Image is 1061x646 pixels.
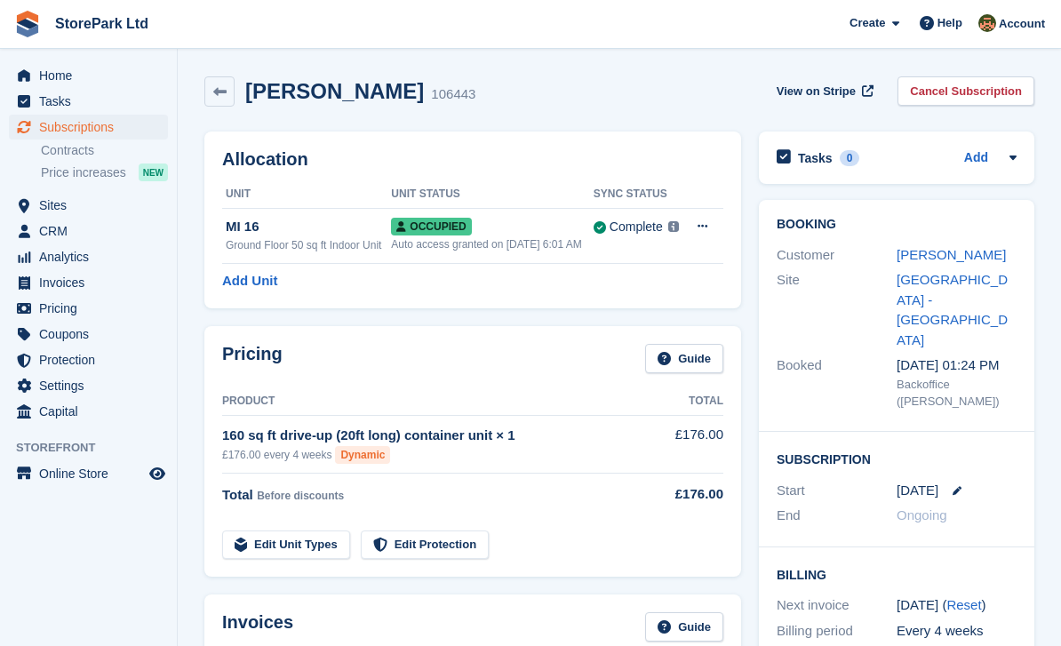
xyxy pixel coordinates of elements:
span: Price increases [41,164,126,181]
img: Mark Butters [978,14,996,32]
span: Capital [39,399,146,424]
span: View on Stripe [777,83,856,100]
a: Edit Protection [361,530,489,560]
a: StorePark Ltd [48,9,156,38]
span: Invoices [39,270,146,295]
span: Account [999,15,1045,33]
h2: Subscription [777,450,1017,467]
a: Add Unit [222,271,277,291]
h2: Invoices [222,612,293,642]
img: icon-info-grey-7440780725fd019a000dd9b08b2336e03edf1995a4989e88bcd33f0948082b44.svg [668,221,679,232]
span: Tasks [39,89,146,114]
a: Contracts [41,142,168,159]
span: Online Store [39,461,146,486]
a: Price increases NEW [41,163,168,182]
a: menu [9,219,168,243]
th: Unit [222,180,391,209]
div: Next invoice [777,595,897,616]
span: Subscriptions [39,115,146,140]
th: Unit Status [391,180,594,209]
h2: Pricing [222,344,283,373]
h2: [PERSON_NAME] [245,79,424,103]
div: Every 4 weeks [897,621,1017,642]
div: MI 16 [226,217,391,237]
a: Cancel Subscription [897,76,1034,106]
h2: Tasks [798,150,833,166]
a: Preview store [147,463,168,484]
a: [GEOGRAPHIC_DATA] - [GEOGRAPHIC_DATA] [897,272,1008,347]
a: menu [9,373,168,398]
a: menu [9,63,168,88]
div: Auto access granted on [DATE] 6:01 AM [391,236,594,252]
h2: Booking [777,218,1017,232]
div: Ground Floor 50 sq ft Indoor Unit [226,237,391,253]
th: Total [652,387,723,416]
a: menu [9,244,168,269]
span: Total [222,487,253,502]
span: Create [850,14,885,32]
a: View on Stripe [770,76,877,106]
div: Complete [610,218,663,236]
span: CRM [39,219,146,243]
a: Edit Unit Types [222,530,350,560]
span: Coupons [39,322,146,347]
span: Home [39,63,146,88]
div: Booked [777,355,897,411]
a: Reset [946,597,981,612]
span: Storefront [16,439,177,457]
div: NEW [139,163,168,181]
a: Add [964,148,988,169]
div: Site [777,270,897,350]
div: Dynamic [335,446,390,464]
div: [DATE] 01:24 PM [897,355,1017,376]
div: Backoffice ([PERSON_NAME]) [897,376,1017,411]
a: [PERSON_NAME] [897,247,1006,262]
h2: Billing [777,565,1017,583]
a: Guide [645,612,723,642]
span: Pricing [39,296,146,321]
div: £176.00 [652,484,723,505]
a: menu [9,89,168,114]
time: 2025-09-20 00:00:00 UTC [897,481,938,501]
span: Ongoing [897,507,947,522]
a: Guide [645,344,723,373]
a: menu [9,461,168,486]
a: menu [9,296,168,321]
th: Product [222,387,652,416]
a: menu [9,347,168,372]
span: Before discounts [257,490,344,502]
div: Start [777,481,897,501]
a: menu [9,193,168,218]
th: Sync Status [594,180,684,209]
a: menu [9,322,168,347]
div: Customer [777,245,897,266]
span: Analytics [39,244,146,269]
a: menu [9,115,168,140]
div: 160 sq ft drive-up (20ft long) container unit × 1 [222,426,652,446]
div: End [777,506,897,526]
div: 106443 [431,84,475,105]
div: Billing period [777,621,897,642]
div: 0 [840,150,860,166]
div: [DATE] ( ) [897,595,1017,616]
td: £176.00 [652,415,723,473]
h2: Allocation [222,149,723,170]
span: Protection [39,347,146,372]
span: Settings [39,373,146,398]
span: Occupied [391,218,471,235]
span: Sites [39,193,146,218]
div: £176.00 every 4 weeks [222,446,652,464]
a: menu [9,399,168,424]
img: stora-icon-8386f47178a22dfd0bd8f6a31ec36ba5ce8667c1dd55bd0f319d3a0aa187defe.svg [14,11,41,37]
span: Help [937,14,962,32]
a: menu [9,270,168,295]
